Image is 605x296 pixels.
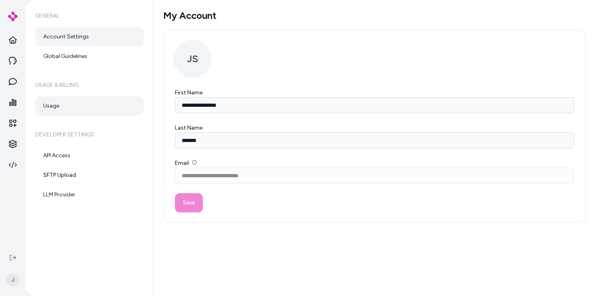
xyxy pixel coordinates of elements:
[35,124,144,146] h6: Developer Settings
[6,274,19,286] span: J
[35,5,144,27] h6: General
[35,96,144,116] a: Usage
[35,47,144,66] a: Global Guidelines
[173,40,212,78] span: JS
[5,267,21,293] button: J
[35,166,144,185] a: SFTP Upload
[163,10,586,22] h1: My Account
[192,160,197,165] button: Email
[8,12,18,21] img: alby Logo
[175,89,202,96] label: First Name
[35,146,144,165] a: API Access
[35,74,144,96] h6: Usage & Billing
[35,27,144,46] a: Account Settings
[35,185,144,204] a: LLM Provider
[175,124,202,131] label: Last Name
[175,160,197,166] label: Email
